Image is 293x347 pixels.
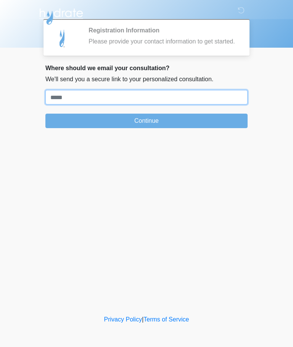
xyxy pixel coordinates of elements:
a: | [142,316,143,323]
img: Agent Avatar [51,27,74,50]
img: Hydrate IV Bar - Arcadia Logo [38,6,84,25]
p: We'll send you a secure link to your personalized consultation. [45,75,248,84]
h2: Where should we email your consultation? [45,64,248,72]
div: Please provide your contact information to get started. [89,37,236,46]
button: Continue [45,114,248,128]
a: Terms of Service [143,316,189,323]
a: Privacy Policy [104,316,142,323]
